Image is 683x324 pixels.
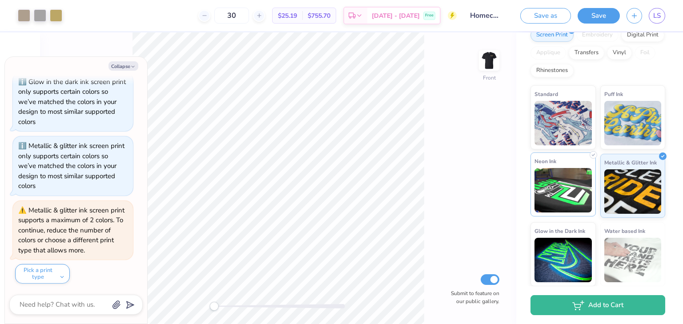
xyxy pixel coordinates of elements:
span: Puff Ink [604,89,623,99]
img: Water based Ink [604,238,662,282]
div: Screen Print [530,28,574,42]
span: Water based Ink [604,226,645,236]
span: LS [653,11,661,21]
div: Vinyl [607,46,632,60]
img: Standard [534,101,592,145]
button: Save [578,8,620,24]
span: Standard [534,89,558,99]
span: $755.70 [308,11,330,20]
div: Accessibility label [209,302,218,311]
input: Untitled Design [463,7,507,24]
img: Front [480,52,498,69]
span: Neon Ink [534,156,556,166]
button: Collapse [108,61,138,71]
div: Transfers [569,46,604,60]
div: Metallic & glitter ink screen print supports a maximum of 2 colors. To continue, reduce the numbe... [18,206,125,255]
div: Applique [530,46,566,60]
div: Front [483,74,496,82]
span: Metallic & Glitter Ink [604,158,657,167]
div: Glow in the dark ink screen print only supports certain colors so we’ve matched the colors in you... [18,77,126,126]
span: Glow in the Dark Ink [534,226,585,236]
div: Foil [635,46,655,60]
div: Digital Print [621,28,664,42]
img: Neon Ink [534,168,592,212]
button: Save as [520,8,571,24]
span: Free [425,12,434,19]
div: Metallic & glitter ink screen print only supports certain colors so we’ve matched the colors in y... [18,141,125,190]
label: Submit to feature on our public gallery. [446,289,499,305]
a: LS [649,8,665,24]
img: Glow in the Dark Ink [534,238,592,282]
img: Metallic & Glitter Ink [604,169,662,214]
div: Embroidery [576,28,619,42]
button: Add to Cart [530,295,665,315]
span: $25.19 [278,11,297,20]
button: Pick a print type [15,264,70,284]
div: Rhinestones [530,64,574,77]
input: – – [214,8,249,24]
span: [DATE] - [DATE] [372,11,420,20]
img: Puff Ink [604,101,662,145]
